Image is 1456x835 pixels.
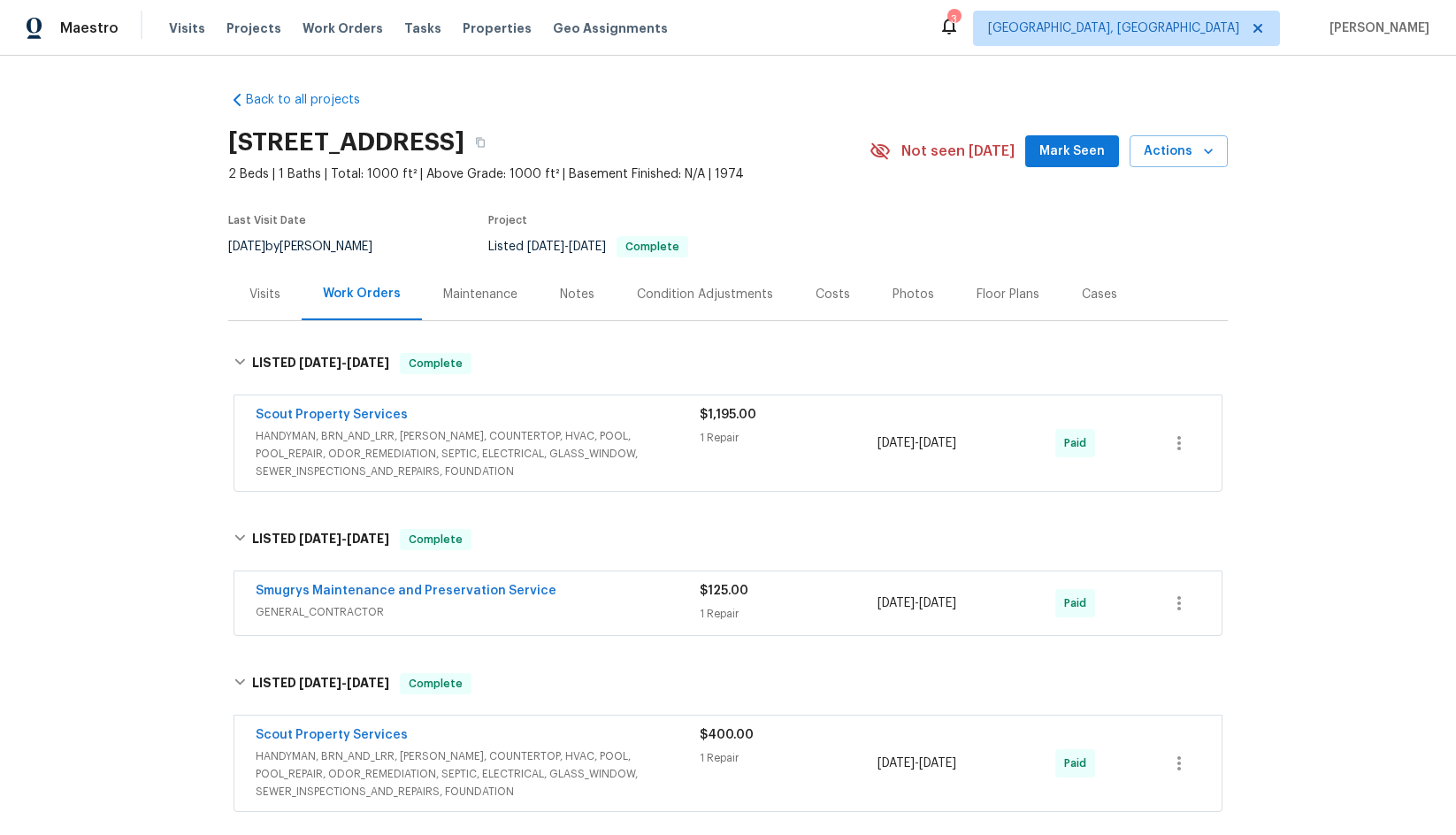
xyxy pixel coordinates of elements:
[919,597,956,609] span: [DATE]
[877,597,915,609] span: [DATE]
[700,749,877,767] div: 1 Repair
[700,585,748,597] span: $125.00
[256,603,700,621] span: GENERAL_CONTRACTOR
[1064,755,1093,772] span: Paid
[527,241,606,253] span: -
[488,241,688,253] span: Listed
[877,434,956,452] span: -
[443,286,517,303] div: Maintenance
[1064,434,1093,452] span: Paid
[252,673,389,694] h6: LISTED
[252,529,389,550] h6: LISTED
[228,215,306,226] span: Last Visit Date
[256,585,556,597] a: Smugrys Maintenance and Preservation Service
[464,126,496,158] button: Copy Address
[877,594,956,612] span: -
[1025,135,1119,168] button: Mark Seen
[228,511,1228,568] div: LISTED [DATE]-[DATE]Complete
[618,241,686,252] span: Complete
[169,19,205,37] span: Visits
[637,286,773,303] div: Condition Adjustments
[256,427,700,480] span: HANDYMAN, BRN_AND_LRR, [PERSON_NAME], COUNTERTOP, HVAC, POOL, POOL_REPAIR, ODOR_REMEDIATION, SEPT...
[299,356,341,369] span: [DATE]
[299,677,389,689] span: -
[700,409,756,421] span: $1,195.00
[228,241,265,253] span: [DATE]
[299,532,341,545] span: [DATE]
[1130,135,1228,168] button: Actions
[977,286,1039,303] div: Floor Plans
[228,236,394,257] div: by [PERSON_NAME]
[901,142,1015,160] span: Not seen [DATE]
[347,356,389,369] span: [DATE]
[228,165,870,183] span: 2 Beds | 1 Baths | Total: 1000 ft² | Above Grade: 1000 ft² | Basement Finished: N/A | 1974
[1322,19,1429,37] span: [PERSON_NAME]
[60,19,119,37] span: Maestro
[404,22,441,34] span: Tasks
[947,11,960,28] div: 3
[527,241,564,253] span: [DATE]
[402,355,470,372] span: Complete
[402,531,470,548] span: Complete
[700,729,754,741] span: $400.00
[877,437,915,449] span: [DATE]
[463,19,532,37] span: Properties
[303,19,383,37] span: Work Orders
[402,675,470,693] span: Complete
[569,241,606,253] span: [DATE]
[1144,141,1214,163] span: Actions
[228,655,1228,712] div: LISTED [DATE]-[DATE]Complete
[560,286,594,303] div: Notes
[488,215,527,226] span: Project
[919,437,956,449] span: [DATE]
[700,605,877,623] div: 1 Repair
[553,19,668,37] span: Geo Assignments
[299,677,341,689] span: [DATE]
[256,409,408,421] a: Scout Property Services
[228,91,398,109] a: Back to all projects
[299,356,389,369] span: -
[816,286,850,303] div: Costs
[347,677,389,689] span: [DATE]
[226,19,281,37] span: Projects
[256,729,408,741] a: Scout Property Services
[700,429,877,447] div: 1 Repair
[877,755,956,772] span: -
[988,19,1239,37] span: [GEOGRAPHIC_DATA], [GEOGRAPHIC_DATA]
[323,285,401,303] div: Work Orders
[228,134,464,151] h2: [STREET_ADDRESS]
[252,353,389,374] h6: LISTED
[347,532,389,545] span: [DATE]
[228,335,1228,392] div: LISTED [DATE]-[DATE]Complete
[919,757,956,770] span: [DATE]
[1064,594,1093,612] span: Paid
[893,286,934,303] div: Photos
[1082,286,1117,303] div: Cases
[249,286,280,303] div: Visits
[877,757,915,770] span: [DATE]
[299,532,389,545] span: -
[1039,141,1105,163] span: Mark Seen
[256,747,700,801] span: HANDYMAN, BRN_AND_LRR, [PERSON_NAME], COUNTERTOP, HVAC, POOL, POOL_REPAIR, ODOR_REMEDIATION, SEPT...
